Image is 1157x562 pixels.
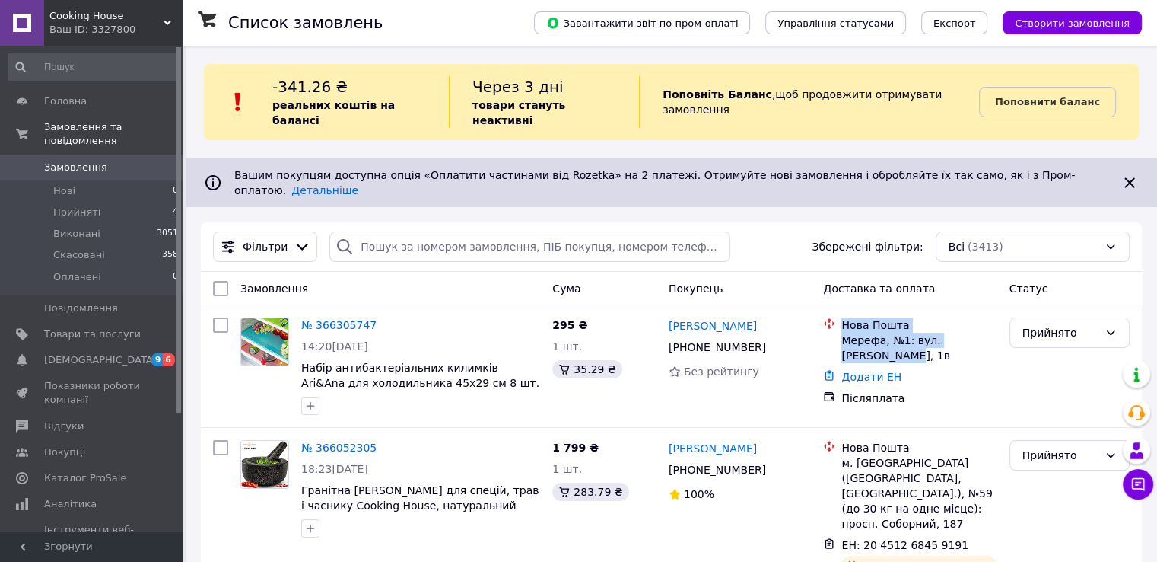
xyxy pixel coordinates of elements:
span: Замовлення [44,161,107,174]
span: Аналітика [44,497,97,511]
span: Покупці [44,445,85,459]
div: [PHONE_NUMBER] [666,459,769,481]
span: Каталог ProSale [44,471,126,485]
input: Пошук [8,53,180,81]
b: реальних коштів на балансі [272,99,395,126]
span: Збережені фільтри: [812,239,923,254]
span: Без рейтингу [684,366,759,378]
div: 283.79 ₴ [552,483,628,501]
div: [PHONE_NUMBER] [666,337,769,358]
a: Гранітна [PERSON_NAME] для спецій, трав і часнику Cooking House, натуральний камінь, діаметр 16 с... [301,484,539,542]
span: 0 [173,184,178,198]
span: Нові [53,184,75,198]
span: Експорт [933,18,976,29]
img: Фото товару [241,318,288,366]
div: Ваш ID: 3327800 [49,23,183,37]
span: Прийняті [53,206,100,219]
span: 358 [162,248,178,262]
div: Післяплата [841,391,996,406]
div: Прийнято [1022,324,1098,341]
div: , щоб продовжити отримувати замовлення [639,76,979,128]
span: 6 [163,353,175,366]
span: Cooking House [49,9,164,23]
a: Поповнити баланс [979,87,1116,117]
a: Створити замовлення [987,16,1142,28]
span: [DEMOGRAPHIC_DATA] [44,353,157,367]
span: 9 [151,353,164,366]
span: Cума [552,283,580,295]
span: 295 ₴ [552,319,587,331]
span: Статус [1009,283,1048,295]
span: -341.26 ₴ [272,78,348,96]
a: Детальніше [291,184,358,196]
div: 35.29 ₴ [552,360,621,378]
span: 1 шт. [552,340,582,353]
div: Мерефа, №1: вул. [PERSON_NAME], 1в [841,333,996,363]
span: Фільтри [243,239,288,254]
button: Експорт [921,11,988,34]
button: Завантажити звіт по пром-оплаті [534,11,750,34]
span: Вашим покупцям доступна опція «Оплатити частинами від Rozetka» на 2 платежі. Отримуйте нові замов... [234,169,1075,196]
span: 1 799 ₴ [552,442,599,454]
img: :exclamation: [227,91,250,113]
span: Оплачені [53,270,101,284]
span: 18:23[DATE] [301,463,368,475]
a: Набір антибактеріальних килимків Ari&Ana для холодильника 45х29 см 8 шт. різнокольорові [301,362,539,404]
a: [PERSON_NAME] [669,318,757,334]
span: 0 [173,270,178,284]
a: № 366052305 [301,442,377,454]
b: Поповніть Баланс [663,88,772,101]
span: Виконані [53,227,100,241]
span: (3413) [968,241,1003,253]
h1: Список замовлень [228,14,383,32]
span: Відгуки [44,420,84,433]
button: Управління статусами [765,11,906,34]
a: [PERSON_NAME] [669,441,757,456]
span: ЕН: 20 4512 6845 9191 [841,539,968,551]
button: Створити замовлення [1003,11,1142,34]
div: Прийнято [1022,447,1098,464]
span: Покупець [669,283,723,295]
div: Нова Пошта [841,318,996,333]
span: Доставка та оплата [823,283,935,295]
span: Головна [44,94,87,108]
input: Пошук за номером замовлення, ПІБ покупця, номером телефону, Email, номером накладної [329,232,730,262]
span: Повідомлення [44,302,118,315]
a: Фото товару [240,440,289,489]
div: Нова Пошта [841,440,996,455]
b: Поповнити баланс [995,96,1100,107]
a: Фото товару [240,318,289,366]
b: товари стануть неактивні [472,99,565,126]
a: № 366305747 [301,319,377,331]
span: Замовлення [240,283,308,295]
span: Замовлення та повідомлення [44,120,183,148]
span: Товари та послуги [44,327,141,341]
span: 4 [173,206,178,219]
a: Додати ЕН [841,371,901,383]
span: Скасовані [53,248,105,262]
span: Всі [949,239,965,254]
span: Через 3 дні [472,78,564,96]
span: 3051 [157,227,178,241]
span: Інструменти веб-майстра та SEO [44,523,141,551]
img: Фото товару [241,441,288,488]
button: Чат з покупцем [1123,469,1153,500]
span: 1 шт. [552,463,582,475]
span: Завантажити звіт по пром-оплаті [546,16,738,30]
span: Показники роботи компанії [44,379,141,407]
div: м. [GEOGRAPHIC_DATA] ([GEOGRAPHIC_DATA], [GEOGRAPHIC_DATA].), №59 (до 30 кг на одне місце): просп... [841,455,996,532]
span: Управління статусами [777,18,894,29]
span: 100% [684,488,714,500]
span: 14:20[DATE] [301,340,368,353]
span: Створити замовлення [1015,18,1130,29]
